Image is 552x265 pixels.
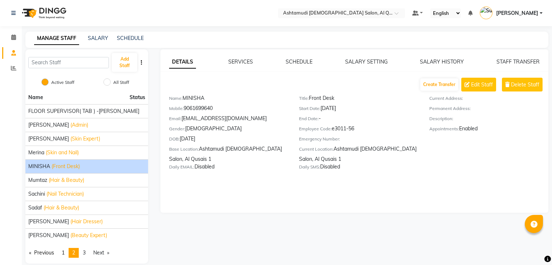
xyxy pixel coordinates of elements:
input: Search Staff [28,57,109,68]
div: [DATE] [169,135,288,145]
span: (Hair & Beauty) [49,176,84,184]
div: 9061699640 [169,105,288,115]
a: MANAGE STAFF [34,32,79,45]
span: (Skin and Nail) [46,149,79,156]
label: Current Address: [429,95,463,102]
a: Next [90,248,113,258]
button: Delete Staff [502,78,543,91]
span: [PERSON_NAME] [496,9,538,17]
div: Disabled [169,163,288,173]
div: e3011-56 [299,125,418,135]
label: Email: [169,115,181,122]
label: Appointments: [429,126,459,132]
label: Name: [169,95,183,102]
button: Create Transfer [420,78,458,91]
span: [PERSON_NAME] [28,232,69,239]
label: Gender: [169,126,185,132]
label: Current Location: [299,146,334,152]
div: - [299,115,418,125]
span: 1 [62,249,65,256]
div: [EMAIL_ADDRESS][DOMAIN_NAME] [169,115,288,125]
span: (Front Desk) [52,163,80,170]
div: Ashtamudi [DEMOGRAPHIC_DATA] Salon, Al Qusais 1 [169,145,288,163]
button: Edit Staff [461,78,496,91]
span: Sachini [28,190,45,198]
a: SALARY HISTORY [420,58,464,65]
a: SCHEDULE [117,35,144,41]
span: [PERSON_NAME] [28,218,69,225]
a: SERVICES [228,58,253,65]
button: Add Staff [112,53,137,72]
a: SCHEDULE [286,58,312,65]
span: [PERSON_NAME] [28,135,69,143]
label: Start Date: [299,105,320,112]
nav: Pagination [25,248,148,258]
span: FLOOR SUPERVISOR( TAB ) -[PERSON_NAME] [28,107,139,115]
span: 2 [72,249,75,256]
span: Mumtaz [28,176,47,184]
label: Title: [299,95,309,102]
span: Status [130,94,145,101]
a: SALARY SETTING [345,58,388,65]
label: Base Location: [169,146,199,152]
span: (Hair & Beauty) [44,204,79,212]
iframe: chat widget [522,236,545,258]
div: Enabled [429,125,548,135]
span: Sadaf [28,204,42,212]
img: Suparna [480,7,492,19]
div: [DEMOGRAPHIC_DATA] [169,125,288,135]
a: SALARY [88,35,108,41]
span: (Admin) [70,121,88,129]
span: 3 [83,249,86,256]
span: Name [28,94,43,101]
a: DETAILS [169,56,196,69]
div: MINISHA [169,94,288,105]
label: Active Staff [51,79,74,86]
div: Ashtamudi [DEMOGRAPHIC_DATA] Salon, Al Qusais 1 [299,145,418,163]
span: MINISHA [28,163,50,170]
a: Previous [25,248,58,258]
label: All Staff [113,79,129,86]
label: Mobile: [169,105,184,112]
label: Emergency Number: [299,136,340,142]
div: [DATE] [299,105,418,115]
label: DOB: [169,136,180,142]
label: Description: [429,115,453,122]
label: End Date: [299,115,319,122]
label: Daily EMAIL: [169,164,195,170]
label: Daily SMS: [299,164,320,170]
div: Front Desk [299,94,418,105]
span: [PERSON_NAME] [28,121,69,129]
img: logo [19,3,68,23]
label: Employee Code: [299,126,332,132]
div: Disabled [299,163,418,173]
a: STAFF TRANSFER [496,58,540,65]
span: (Skin Expert) [70,135,100,143]
label: Permanent Address: [429,105,471,112]
span: (Nail Technician) [46,190,84,198]
span: (Beauty Expert) [70,232,107,239]
span: Delete Staff [511,81,539,89]
span: (Hair Dresser) [70,218,103,225]
span: Merina [28,149,44,156]
span: Edit Staff [471,81,493,89]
